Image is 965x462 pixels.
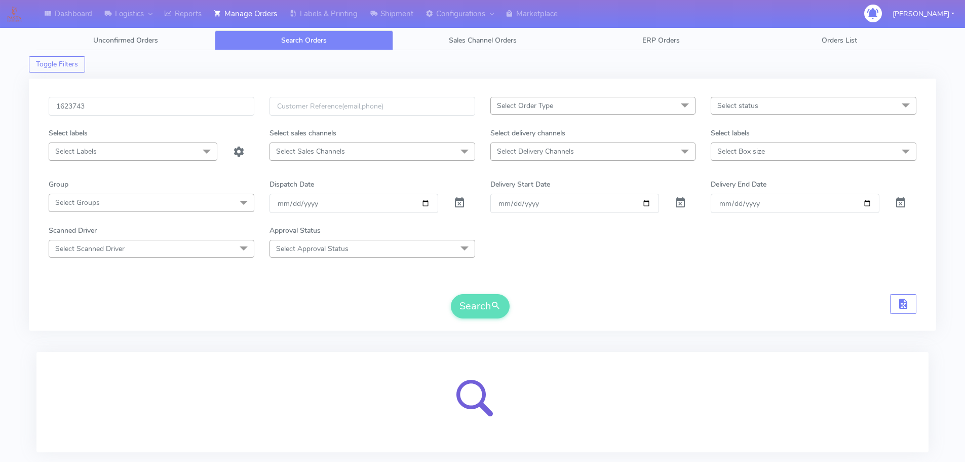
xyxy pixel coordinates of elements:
span: Select Box size [717,147,765,156]
span: Select Order Type [497,101,553,111]
span: Select Delivery Channels [497,147,574,156]
label: Scanned Driver [49,225,97,236]
label: Delivery Start Date [490,179,550,190]
span: Select Groups [55,198,100,207]
label: Select delivery channels [490,128,565,138]
button: Search [451,294,510,318]
button: Toggle Filters [29,56,85,73]
span: Orders List [822,35,857,45]
span: ERP Orders [642,35,680,45]
input: Customer Reference(email,phone) [269,97,475,116]
input: Order Id [49,97,254,116]
span: Sales Channel Orders [449,35,517,45]
ul: Tabs [36,30,929,50]
button: [PERSON_NAME] [885,4,962,24]
span: Select Scanned Driver [55,244,125,254]
span: Unconfirmed Orders [93,35,158,45]
span: Select status [717,101,758,111]
span: Search Orders [281,35,327,45]
span: Select Sales Channels [276,147,345,156]
label: Select labels [711,128,750,138]
label: Group [49,179,68,190]
img: search-loader.svg [445,364,521,440]
label: Select labels [49,128,88,138]
label: Delivery End Date [711,179,766,190]
label: Select sales channels [269,128,336,138]
label: Approval Status [269,225,321,236]
span: Select Approval Status [276,244,349,254]
span: Select Labels [55,147,97,156]
label: Dispatch Date [269,179,314,190]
